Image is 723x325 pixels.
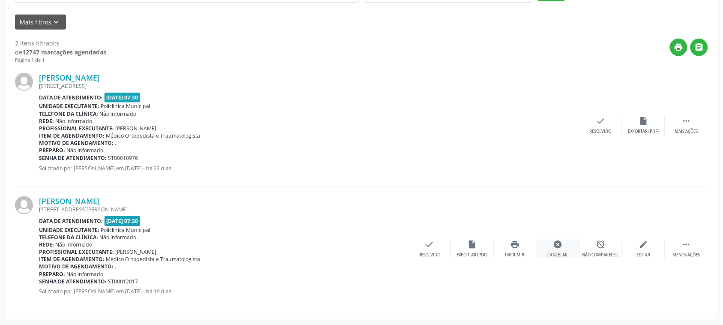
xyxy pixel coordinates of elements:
b: Unidade executante: [39,102,99,110]
b: Preparo: [39,271,65,278]
button: Mais filtroskeyboard_arrow_down [15,15,66,30]
i: check [425,240,434,249]
b: Telefone da clínica: [39,234,98,241]
span: . [115,263,117,270]
i:  [695,42,704,52]
span: Médico Ortopedista e Traumatologista [106,256,200,263]
div: de [15,48,106,57]
b: Rede: [39,117,54,125]
span: Policlinica Municipal [101,102,151,110]
i: insert_drive_file [639,116,648,126]
img: img [15,196,33,214]
span: Não informado [56,117,93,125]
div: 2 itens filtrados [15,39,106,48]
b: Senha de atendimento: [39,278,107,285]
div: Editar [637,252,651,258]
div: Página 1 de 1 [15,57,106,64]
span: Policlinica Municipal [101,226,151,234]
strong: 12747 marcações agendadas [22,48,106,56]
i:  [682,116,691,126]
i: insert_drive_file [468,240,477,249]
div: [STREET_ADDRESS][PERSON_NAME] [39,206,408,213]
i: edit [639,240,648,249]
span: [PERSON_NAME] [116,125,157,132]
span: Não informado [100,110,137,117]
b: Data de atendimento: [39,217,103,225]
i:  [682,240,691,249]
b: Telefone da clínica: [39,110,98,117]
i: check [596,116,606,126]
b: Rede: [39,241,54,248]
span: ST00012017 [108,278,138,285]
b: Preparo: [39,147,65,154]
div: Mais ações [675,129,698,135]
b: Profissional executante: [39,248,114,256]
a: [PERSON_NAME] [39,73,100,82]
i: keyboard_arrow_down [52,18,61,27]
b: Motivo de agendamento: [39,263,114,270]
i: cancel [553,240,563,249]
span: Não informado [67,271,104,278]
b: Item de agendamento: [39,256,105,263]
div: Cancelar [548,252,568,258]
span: Não informado [67,147,104,154]
span: [DATE] 07:30 [105,93,140,102]
span: [DATE] 07:30 [105,216,140,226]
div: Resolvido [418,252,440,258]
span: . [115,139,117,147]
div: Resolvido [590,129,612,135]
span: [PERSON_NAME] [116,248,157,256]
span: Médico Ortopedista e Traumatologista [106,132,200,139]
p: Solicitado por [PERSON_NAME] em [DATE] - há 22 dias [39,165,580,172]
b: Item de agendamento: [39,132,105,139]
button: print [670,39,687,56]
span: Não informado [56,241,93,248]
span: ST00010976 [108,154,138,162]
div: Exportar (PDF) [628,129,659,135]
button:  [690,39,708,56]
b: Motivo de agendamento: [39,139,114,147]
a: [PERSON_NAME] [39,196,100,206]
i: print [511,240,520,249]
div: Menos ações [673,252,700,258]
div: Imprimir [505,252,525,258]
div: [STREET_ADDRESS] [39,82,580,90]
span: Não informado [100,234,137,241]
i: alarm_off [596,240,606,249]
b: Data de atendimento: [39,94,103,101]
b: Profissional executante: [39,125,114,132]
p: Solicitado por [PERSON_NAME] em [DATE] - há 19 dias [39,288,408,295]
div: Exportar (PDF) [457,252,488,258]
img: img [15,73,33,91]
b: Unidade executante: [39,226,99,234]
div: Não compareceu [583,252,619,258]
i: print [674,42,684,52]
b: Senha de atendimento: [39,154,107,162]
